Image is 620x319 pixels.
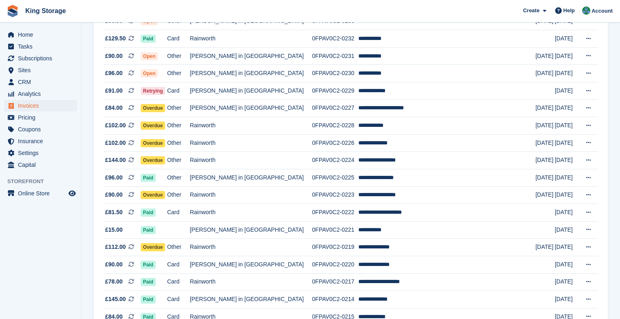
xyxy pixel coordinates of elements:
td: 0FPAV0C2-0224 [312,152,358,169]
td: Card [167,256,190,274]
td: [DATE] [535,169,554,187]
td: Other [167,117,190,135]
td: Rainworth [190,117,312,135]
td: [PERSON_NAME] in [GEOGRAPHIC_DATA] [190,291,312,308]
td: 0FPAV0C2-0223 [312,186,358,204]
span: £78.00 [105,277,123,286]
td: [PERSON_NAME] in [GEOGRAPHIC_DATA] [190,82,312,100]
td: [DATE] [555,204,580,222]
td: Card [167,273,190,291]
span: Home [18,29,67,40]
td: [DATE] [555,273,580,291]
span: Overdue [141,122,165,130]
span: Overdue [141,139,165,147]
td: [DATE] [555,152,580,169]
td: Rainworth [190,186,312,204]
td: [DATE] [535,65,554,82]
span: £144.00 [105,156,126,164]
td: Other [167,65,190,82]
td: [DATE] [555,65,580,82]
td: 0FPAV0C2-0219 [312,239,358,256]
td: Card [167,291,190,308]
a: menu [4,100,77,111]
td: 0FPAV0C2-0229 [312,82,358,100]
span: £84.00 [105,104,123,112]
a: menu [4,41,77,52]
a: menu [4,124,77,135]
span: £90.00 [105,191,123,199]
td: [DATE] [555,291,580,308]
td: Other [167,152,190,169]
td: Other [167,100,190,117]
td: 0FPAV0C2-0217 [312,273,358,291]
td: [PERSON_NAME] in [GEOGRAPHIC_DATA] [190,221,312,239]
span: Sites [18,64,67,76]
span: Open [141,69,158,78]
td: Rainworth [190,239,312,256]
span: Coupons [18,124,67,135]
td: Other [167,47,190,65]
td: [DATE] [535,152,554,169]
span: Pricing [18,112,67,123]
span: £145.00 [105,295,126,303]
td: [PERSON_NAME] in [GEOGRAPHIC_DATA] [190,47,312,65]
a: menu [4,64,77,76]
span: CRM [18,76,67,88]
td: Card [167,82,190,100]
td: [DATE] [535,100,554,117]
td: Rainworth [190,204,312,222]
span: £102.00 [105,139,126,147]
td: 0FPAV0C2-0225 [312,169,358,187]
td: 0FPAV0C2-0231 [312,47,358,65]
td: 0FPAV0C2-0222 [312,204,358,222]
span: Paid [141,295,156,303]
span: £90.00 [105,260,123,269]
td: 0FPAV0C2-0230 [312,65,358,82]
td: [DATE] [555,256,580,274]
span: £81.50 [105,208,123,217]
span: Subscriptions [18,53,67,64]
td: 0FPAV0C2-0226 [312,134,358,152]
td: [DATE] [535,186,554,204]
td: [DATE] [555,186,580,204]
td: [PERSON_NAME] in [GEOGRAPHIC_DATA] [190,100,312,117]
span: Create [523,7,539,15]
td: [DATE] [555,100,580,117]
a: menu [4,188,77,199]
td: 0FPAV0C2-0228 [312,117,358,135]
td: Rainworth [190,134,312,152]
span: Paid [141,226,156,234]
td: [DATE] [535,117,554,135]
span: Paid [141,278,156,286]
span: Overdue [141,243,165,251]
span: £15.00 [105,226,123,234]
span: Invoices [18,100,67,111]
span: Overdue [141,191,165,199]
td: Rainworth [190,30,312,48]
a: menu [4,147,77,159]
td: [PERSON_NAME] in [GEOGRAPHIC_DATA] [190,256,312,274]
span: Overdue [141,104,165,112]
td: 0FPAV0C2-0214 [312,291,358,308]
td: Card [167,30,190,48]
td: 0FPAV0C2-0221 [312,221,358,239]
td: Other [167,239,190,256]
td: [DATE] [535,239,554,256]
span: Paid [141,35,156,43]
td: [DATE] [555,30,580,48]
span: Account [591,7,613,15]
span: Online Store [18,188,67,199]
span: Open [141,52,158,60]
a: menu [4,135,77,147]
a: menu [4,53,77,64]
td: Other [167,169,190,187]
td: [PERSON_NAME] in [GEOGRAPHIC_DATA] [190,65,312,82]
img: John King [582,7,590,15]
td: [DATE] [535,134,554,152]
span: Paid [141,208,156,217]
a: menu [4,29,77,40]
td: [DATE] [535,47,554,65]
td: [DATE] [555,117,580,135]
span: Tasks [18,41,67,52]
span: Insurance [18,135,67,147]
